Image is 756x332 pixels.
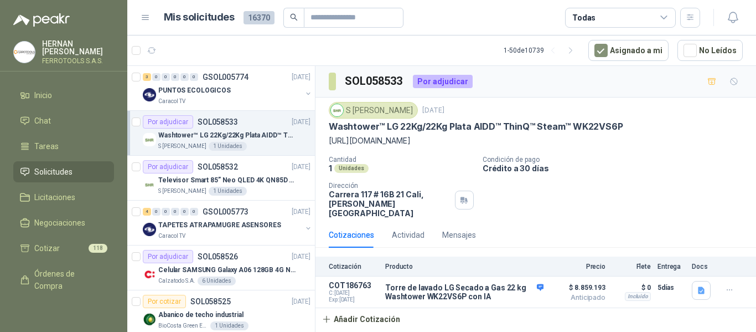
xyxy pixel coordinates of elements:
[329,297,379,303] span: Exp: [DATE]
[210,321,248,330] div: 1 Unidades
[315,308,406,330] button: Añadir Cotización
[143,70,313,106] a: 3 0 0 0 0 0 GSOL005774[DATE] Company LogoPUNTOS ECOLOGICOSCaracol TV
[190,208,198,216] div: 0
[143,133,156,146] img: Company Logo
[292,207,310,217] p: [DATE]
[143,268,156,281] img: Company Logo
[483,164,752,173] p: Crédito a 30 días
[385,283,543,301] p: Torre de lavado LG Secado a Gas 22 kg Washtower WK22VS6P con IA
[329,281,379,290] p: COT186763
[550,263,605,270] p: Precio
[143,160,193,173] div: Por adjudicar
[413,75,473,88] div: Por adjudicar
[152,208,160,216] div: 0
[89,244,107,253] span: 118
[292,117,310,127] p: [DATE]
[143,178,156,191] img: Company Logo
[657,263,685,270] p: Entrega
[42,40,114,55] p: HERNAN [PERSON_NAME]
[572,12,596,24] div: Todas
[180,73,189,81] div: 0
[34,242,60,254] span: Cotizar
[198,163,238,171] p: SOL058532
[34,268,103,292] span: Órdenes de Compra
[329,229,374,241] div: Cotizaciones
[14,42,35,63] img: Company Logo
[198,253,238,261] p: SOL058526
[34,89,52,101] span: Inicio
[143,295,186,308] div: Por cotizar
[625,292,651,301] div: Incluido
[13,263,114,297] a: Órdenes de Compra
[329,190,451,218] p: Carrera 117 # 16B 21 Cali , [PERSON_NAME][GEOGRAPHIC_DATA]
[158,97,185,106] p: Caracol TV
[143,205,313,241] a: 4 0 0 0 0 0 GSOL005773[DATE] Company LogoTAPETES ATRAPAMUGRE ASENSORESCaracol TV
[329,263,379,270] p: Cotización
[13,187,114,208] a: Licitaciones
[127,111,315,156] a: Por adjudicarSOL058533[DATE] Company LogoWashtower™ LG 22Kg/22Kg Plata AIDD™ ThinQ™ Steam™ WK22VS...
[550,294,605,301] span: Anticipado
[677,40,743,61] button: No Leídos
[13,212,114,233] a: Negociaciones
[127,156,315,201] a: Por adjudicarSOL058532[DATE] Company LogoTelevisor Smart 85” Neo QLED 4K QN85D (QN85QN85DBKXZL)S ...
[209,142,247,151] div: 1 Unidades
[292,252,310,262] p: [DATE]
[42,58,114,64] p: FERROTOOLS S.A.S.
[164,9,235,25] h1: Mis solicitudes
[290,13,298,21] span: search
[171,208,179,216] div: 0
[198,118,238,126] p: SOL058533
[143,73,151,81] div: 3
[158,220,281,231] p: TAPETES ATRAPAMUGRE ASENSORES
[392,229,424,241] div: Actividad
[158,310,244,320] p: Abanico de techo industrial
[143,115,193,129] div: Por adjudicar
[143,208,151,216] div: 4
[329,182,451,190] p: Dirección
[203,208,248,216] p: GSOL005773
[329,156,474,164] p: Cantidad
[34,115,51,127] span: Chat
[334,164,369,173] div: Unidades
[143,313,156,326] img: Company Logo
[158,175,296,186] p: Televisor Smart 85” Neo QLED 4K QN85D (QN85QN85DBKXZL)
[13,238,114,259] a: Cotizar118
[13,301,114,322] a: Remisiones
[34,140,59,152] span: Tareas
[13,136,114,157] a: Tareas
[190,73,198,81] div: 0
[329,164,332,173] p: 1
[171,73,179,81] div: 0
[329,135,743,147] p: [URL][DOMAIN_NAME]
[329,290,379,297] span: C: [DATE]
[209,187,247,196] div: 1 Unidades
[127,246,315,290] a: Por adjudicarSOL058526[DATE] Company LogoCelular SAMSUNG Galaxy A06 128GB 4G NegroCalzatodo S.A.6...
[34,166,73,178] span: Solicitudes
[422,105,444,116] p: [DATE]
[198,277,236,285] div: 6 Unidades
[158,232,185,241] p: Caracol TV
[158,130,296,141] p: Washtower™ LG 22Kg/22Kg Plata AIDD™ ThinQ™ Steam™ WK22VS6P
[158,265,296,275] p: Celular SAMSUNG Galaxy A06 128GB 4G Negro
[34,191,75,203] span: Licitaciones
[345,73,404,90] h3: SOL058533
[158,277,195,285] p: Calzatodo S.A.
[550,281,605,294] span: $ 8.859.193
[13,161,114,182] a: Solicitudes
[588,40,669,61] button: Asignado a mi
[244,11,275,24] span: 16370
[158,321,208,330] p: BioCosta Green Energy S.A.S
[152,73,160,81] div: 0
[143,223,156,236] img: Company Logo
[13,13,70,27] img: Logo peakr
[143,88,156,101] img: Company Logo
[292,162,310,172] p: [DATE]
[158,187,206,196] p: S [PERSON_NAME]
[504,42,579,59] div: 1 - 50 de 10739
[203,73,248,81] p: GSOL005774
[180,208,189,216] div: 0
[612,281,651,294] p: $ 0
[442,229,476,241] div: Mensajes
[292,297,310,307] p: [DATE]
[34,217,85,229] span: Negociaciones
